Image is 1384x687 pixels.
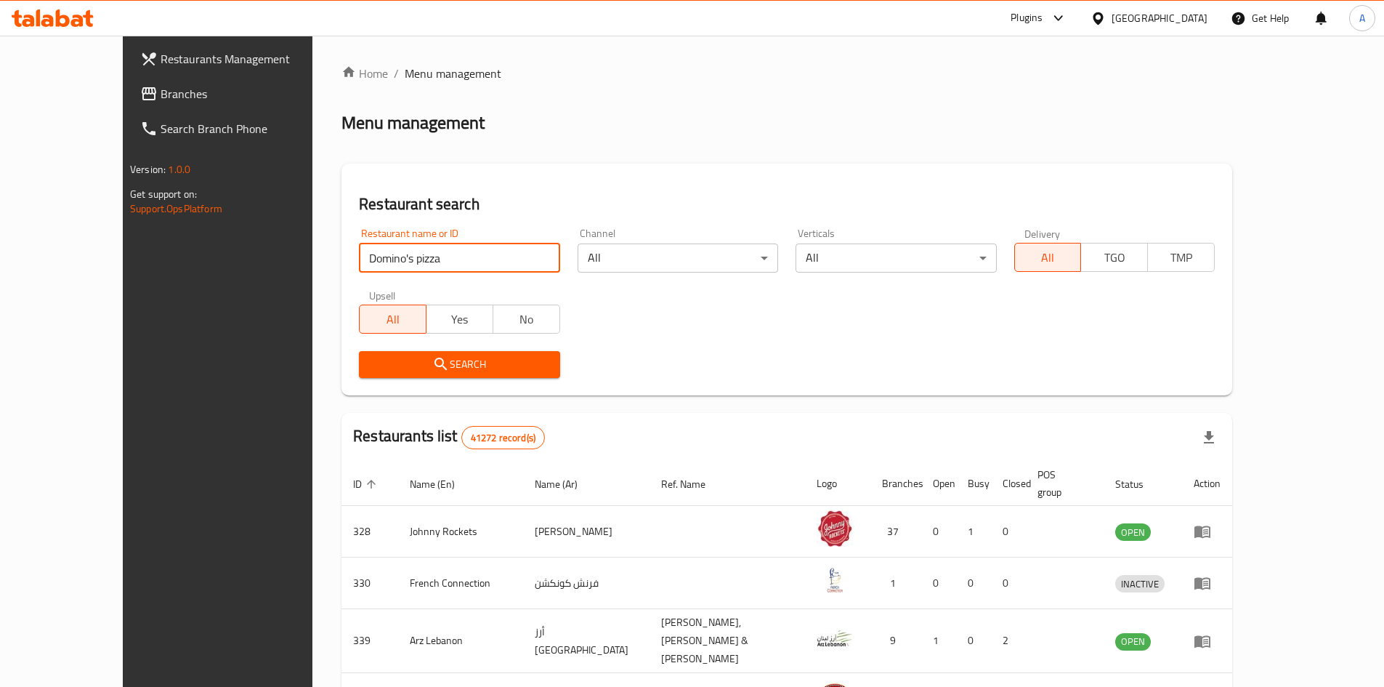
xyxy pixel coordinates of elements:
span: TMP [1154,247,1209,268]
td: Arz Lebanon [398,609,523,673]
td: 339 [341,609,398,673]
td: 328 [341,506,398,558]
span: Yes [432,309,487,330]
button: No [493,305,560,334]
span: Restaurants Management [161,50,342,68]
td: 0 [991,506,1026,558]
th: Branches [870,462,921,506]
span: INACTIVE [1115,576,1165,592]
td: Johnny Rockets [398,506,523,558]
a: Branches [129,76,354,111]
span: Search [371,355,548,374]
td: أرز [GEOGRAPHIC_DATA] [523,609,649,673]
th: Action [1182,462,1232,506]
a: Support.OpsPlatform [130,199,222,218]
div: OPEN [1115,633,1151,651]
div: Export file [1191,420,1226,455]
td: 330 [341,558,398,609]
input: Search for restaurant name or ID.. [359,244,559,273]
span: Branches [161,85,342,103]
td: 1 [956,506,991,558]
span: Ref. Name [661,475,724,493]
label: Upsell [369,290,396,300]
h2: Restaurants list [353,425,545,449]
td: 37 [870,506,921,558]
span: 1.0.0 [168,160,190,179]
td: 0 [956,609,991,673]
label: Delivery [1024,228,1061,238]
div: Menu [1194,523,1221,540]
span: All [365,309,421,330]
span: Name (Ar) [535,475,596,493]
td: 2 [991,609,1026,673]
td: 0 [991,558,1026,609]
div: All [578,244,778,273]
td: فرنش كونكشن [523,558,649,609]
td: 1 [870,558,921,609]
div: [GEOGRAPHIC_DATA] [1112,10,1207,26]
button: Yes [426,305,493,334]
div: Total records count [461,426,545,449]
span: A [1359,10,1365,26]
td: [PERSON_NAME] [523,506,649,558]
td: 0 [921,558,956,609]
span: POS group [1037,466,1086,501]
th: Busy [956,462,991,506]
h2: Restaurant search [359,193,1215,215]
button: All [1014,243,1082,272]
h2: Menu management [341,111,485,134]
img: Arz Lebanon [817,620,853,656]
span: Search Branch Phone [161,120,342,137]
img: Johnny Rockets [817,510,853,547]
span: ID [353,475,381,493]
button: All [359,305,426,334]
span: No [499,309,554,330]
a: Home [341,65,388,82]
li: / [394,65,399,82]
button: Search [359,351,559,378]
td: 0 [921,506,956,558]
button: TMP [1147,243,1215,272]
div: OPEN [1115,523,1151,541]
div: Menu [1194,574,1221,592]
nav: breadcrumb [341,65,1232,82]
div: Menu [1194,632,1221,650]
span: Get support on: [130,185,197,204]
td: 9 [870,609,921,673]
a: Restaurants Management [129,41,354,76]
span: TGO [1087,247,1142,268]
td: [PERSON_NAME],[PERSON_NAME] & [PERSON_NAME] [649,609,806,673]
span: 41272 record(s) [462,431,544,445]
span: OPEN [1115,633,1151,650]
a: Search Branch Phone [129,111,354,146]
th: Open [921,462,956,506]
td: French Connection [398,558,523,609]
span: Menu management [405,65,501,82]
div: All [796,244,996,273]
td: 0 [956,558,991,609]
span: Status [1115,475,1162,493]
th: Logo [805,462,870,506]
span: OPEN [1115,524,1151,541]
button: TGO [1080,243,1148,272]
th: Closed [991,462,1026,506]
span: Name (En) [410,475,474,493]
div: Plugins [1011,9,1043,27]
td: 1 [921,609,956,673]
img: French Connection [817,562,853,598]
span: Version: [130,160,166,179]
span: All [1021,247,1076,268]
